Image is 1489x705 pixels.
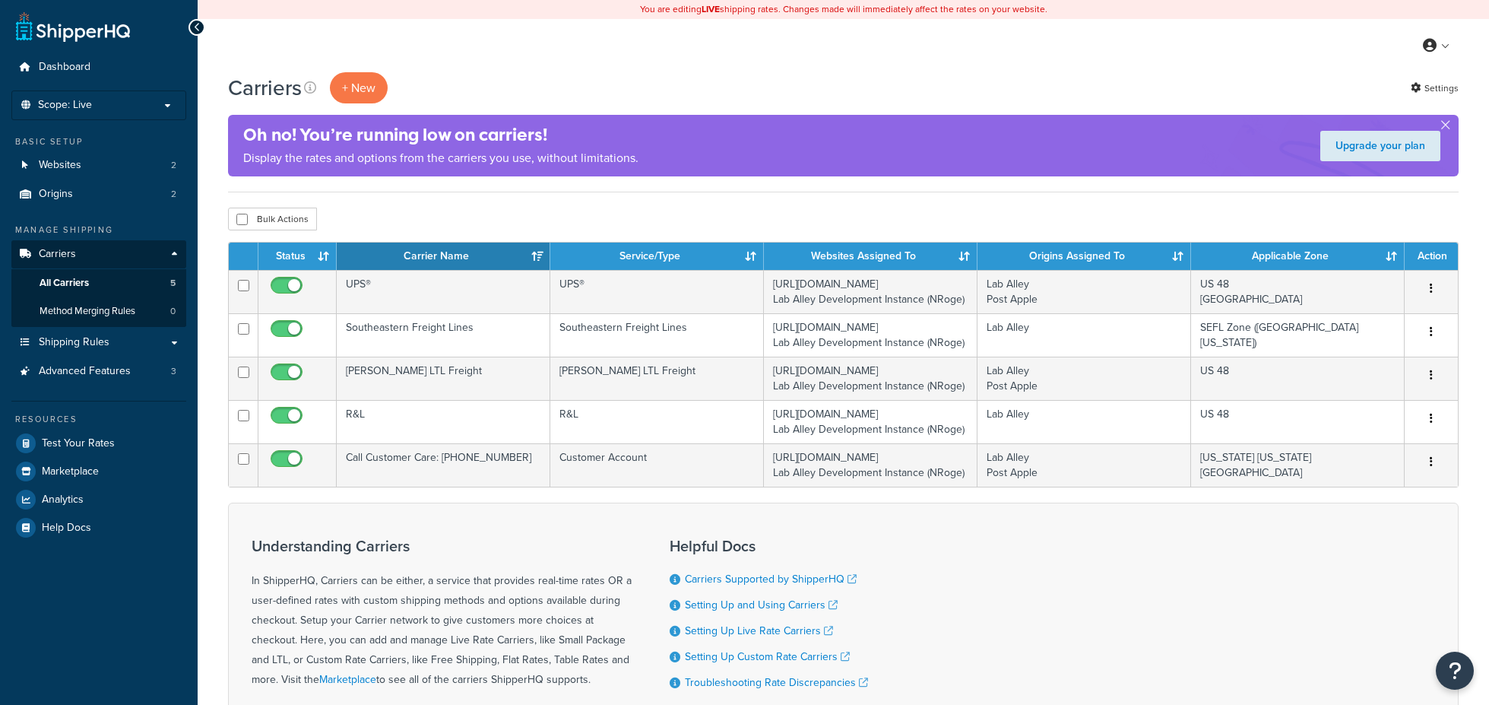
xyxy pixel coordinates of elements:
span: Help Docs [42,522,91,535]
li: Websites [11,151,186,179]
span: 5 [170,277,176,290]
a: Dashboard [11,53,186,81]
td: Southeastern Freight Lines [337,313,550,357]
a: Marketplace [11,458,186,485]
span: Shipping Rules [39,336,109,349]
a: Websites 2 [11,151,186,179]
td: Lab Alley [977,313,1191,357]
td: [URL][DOMAIN_NAME] Lab Alley Development Instance (NRoge) [764,270,977,313]
span: Marketplace [42,465,99,478]
span: Advanced Features [39,365,131,378]
td: Lab Alley Post Apple [977,357,1191,400]
span: Dashboard [39,61,90,74]
a: Shipping Rules [11,329,186,357]
td: R&L [337,400,550,443]
a: ShipperHQ Home [16,11,130,42]
td: US 48 [1191,400,1405,443]
td: UPS® [550,270,764,313]
div: Basic Setup [11,135,186,148]
td: Lab Alley Post Apple [977,443,1191,487]
a: Method Merging Rules 0 [11,297,186,326]
th: Websites Assigned To: activate to sort column ascending [764,243,977,270]
span: 2 [171,188,176,201]
td: UPS® [337,270,550,313]
span: Websites [39,159,81,172]
td: R&L [550,400,764,443]
a: Settings [1411,78,1459,99]
a: Origins 2 [11,180,186,208]
span: Method Merging Rules [40,305,135,318]
td: [PERSON_NAME] LTL Freight [550,357,764,400]
div: Manage Shipping [11,224,186,237]
span: Scope: Live [38,99,92,112]
td: [URL][DOMAIN_NAME] Lab Alley Development Instance (NRoge) [764,443,977,487]
span: 3 [171,365,176,378]
td: [US_STATE] [US_STATE] [GEOGRAPHIC_DATA] [1191,443,1405,487]
td: [URL][DOMAIN_NAME] Lab Alley Development Instance (NRoge) [764,357,977,400]
a: Carriers [11,240,186,268]
td: US 48 [1191,357,1405,400]
th: Service/Type: activate to sort column ascending [550,243,764,270]
td: SEFL Zone ([GEOGRAPHIC_DATA][US_STATE]) [1191,313,1405,357]
span: Analytics [42,494,84,507]
b: LIVE [702,2,720,16]
a: Carriers Supported by ShipperHQ [685,571,857,587]
a: Setting Up and Using Carriers [685,597,838,613]
td: [PERSON_NAME] LTL Freight [337,357,550,400]
h4: Oh no! You’re running low on carriers! [243,122,638,148]
th: Origins Assigned To: activate to sort column ascending [977,243,1191,270]
button: Open Resource Center [1436,652,1474,690]
td: [URL][DOMAIN_NAME] Lab Alley Development Instance (NRoge) [764,313,977,357]
a: Upgrade your plan [1320,131,1440,161]
p: Display the rates and options from the carriers you use, without limitations. [243,148,638,169]
a: Analytics [11,486,186,513]
a: Marketplace [319,672,376,688]
td: [URL][DOMAIN_NAME] Lab Alley Development Instance (NRoge) [764,400,977,443]
a: Setting Up Custom Rate Carriers [685,649,850,665]
span: Carriers [39,248,76,261]
li: Advanced Features [11,357,186,386]
td: Southeastern Freight Lines [550,313,764,357]
th: Applicable Zone: activate to sort column ascending [1191,243,1405,270]
th: Action [1405,243,1458,270]
a: All Carriers 5 [11,269,186,297]
span: All Carriers [40,277,89,290]
a: Troubleshooting Rate Discrepancies [685,675,868,691]
td: US 48 [GEOGRAPHIC_DATA] [1191,270,1405,313]
button: Bulk Actions [228,208,317,230]
a: Test Your Rates [11,430,186,457]
td: Call Customer Care: [PHONE_NUMBER] [337,443,550,487]
li: All Carriers [11,269,186,297]
a: Setting Up Live Rate Carriers [685,623,833,639]
th: Carrier Name: activate to sort column ascending [337,243,550,270]
button: + New [330,72,388,103]
a: Help Docs [11,514,186,541]
h3: Understanding Carriers [252,538,632,554]
th: Status: activate to sort column ascending [258,243,337,270]
li: Method Merging Rules [11,297,186,326]
td: Customer Account [550,443,764,487]
span: 2 [171,159,176,172]
h3: Helpful Docs [670,538,868,554]
li: Carriers [11,240,186,327]
h1: Carriers [228,73,302,103]
span: Origins [39,188,73,201]
div: Resources [11,413,186,426]
li: Origins [11,180,186,208]
span: Test Your Rates [42,437,115,450]
td: Lab Alley [977,400,1191,443]
td: Lab Alley Post Apple [977,270,1191,313]
a: Advanced Features 3 [11,357,186,386]
div: In ShipperHQ, Carriers can be either, a service that provides real-time rates OR a user-defined r... [252,538,632,690]
span: 0 [170,305,176,318]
